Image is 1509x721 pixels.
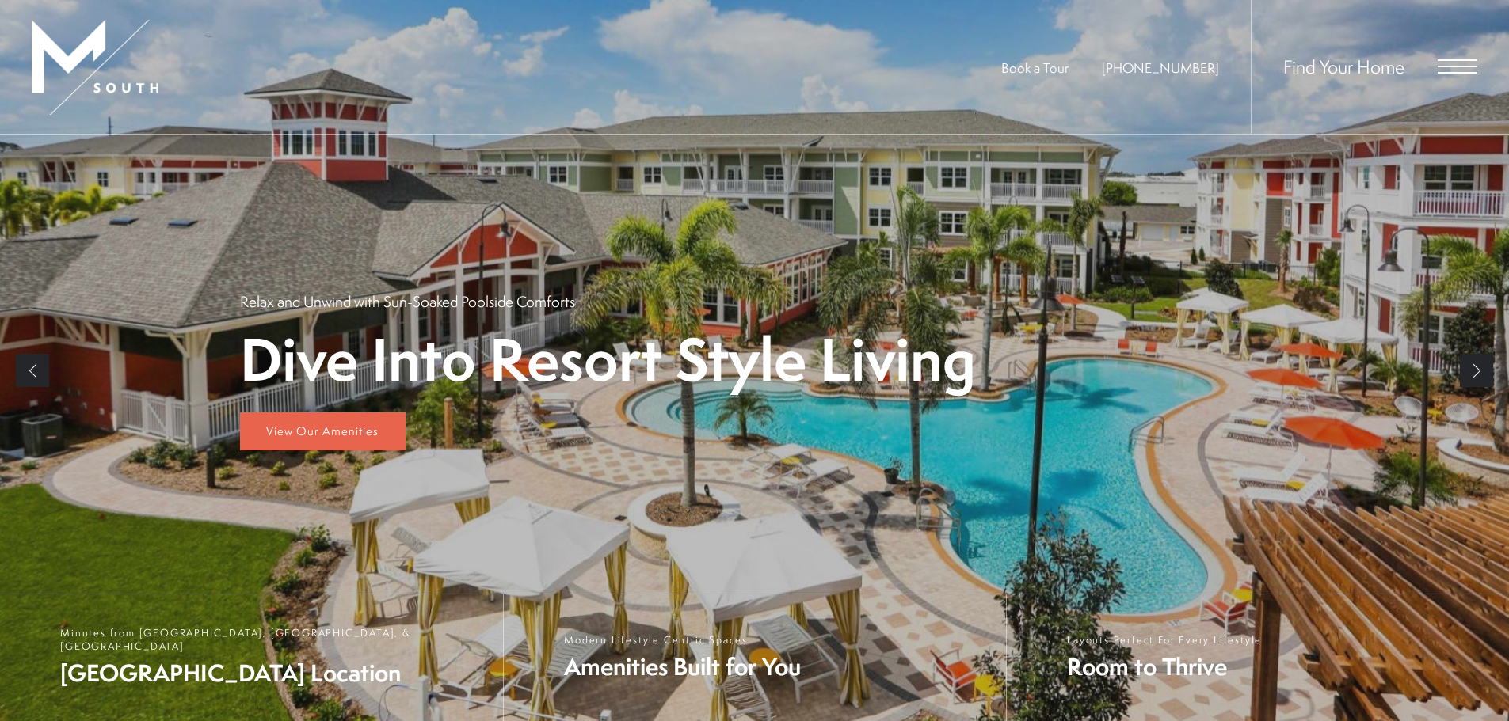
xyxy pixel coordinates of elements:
[1067,651,1262,683] span: Room to Thrive
[564,651,801,683] span: Amenities Built for You
[1102,59,1219,77] a: Call Us at 813-570-8014
[16,354,49,387] a: Previous
[240,291,575,312] p: Relax and Unwind with Sun-Soaked Poolside Comforts
[1067,633,1262,647] span: Layouts Perfect For Every Lifestyle
[503,594,1006,721] a: Modern Lifestyle Centric Spaces
[32,20,158,115] img: MSouth
[60,657,487,689] span: [GEOGRAPHIC_DATA] Location
[1283,54,1404,79] a: Find Your Home
[1460,354,1493,387] a: Next
[1001,59,1069,77] a: Book a Tour
[564,633,801,647] span: Modern Lifestyle Centric Spaces
[1438,59,1477,74] button: Open Menu
[60,626,487,653] span: Minutes from [GEOGRAPHIC_DATA], [GEOGRAPHIC_DATA], & [GEOGRAPHIC_DATA]
[240,412,406,450] a: View Our Amenities
[266,423,379,439] span: View Our Amenities
[240,328,976,390] p: Dive Into Resort Style Living
[1006,594,1509,721] a: Layouts Perfect For Every Lifestyle
[1102,59,1219,77] span: [PHONE_NUMBER]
